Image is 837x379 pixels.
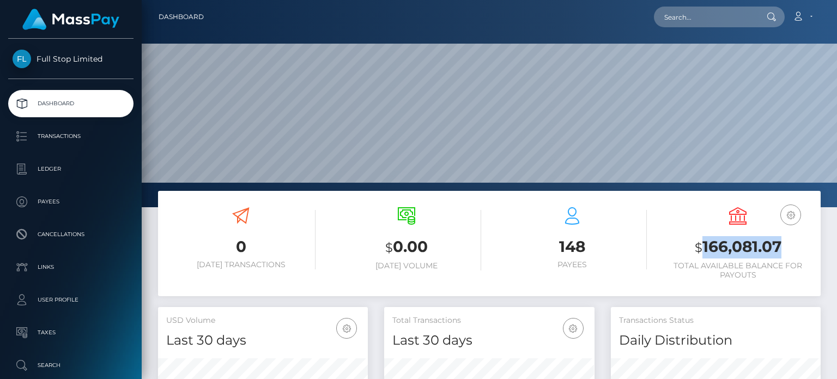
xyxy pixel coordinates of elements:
h3: 0.00 [332,236,481,258]
a: Payees [8,188,134,215]
a: Ledger [8,155,134,183]
p: User Profile [13,292,129,308]
h6: Total Available Balance for Payouts [663,261,812,280]
a: Transactions [8,123,134,150]
small: $ [695,240,702,255]
h5: USD Volume [166,315,360,326]
h4: Last 30 days [392,331,586,350]
p: Dashboard [13,95,129,112]
p: Transactions [13,128,129,145]
small: $ [385,240,393,255]
h6: [DATE] Volume [332,261,481,270]
h4: Daily Distribution [619,331,812,350]
p: Cancellations [13,226,129,243]
h6: [DATE] Transactions [166,260,316,269]
p: Payees [13,194,129,210]
a: Links [8,254,134,281]
a: Dashboard [8,90,134,117]
p: Search [13,357,129,374]
h3: 148 [498,236,647,257]
p: Ledger [13,161,129,177]
h5: Transactions Status [619,315,812,326]
p: Taxes [13,324,129,341]
img: Full Stop Limited [13,50,31,68]
input: Search... [654,7,756,27]
h4: Last 30 days [166,331,360,350]
a: Cancellations [8,221,134,248]
a: Taxes [8,319,134,346]
span: Full Stop Limited [8,54,134,64]
h3: 0 [166,236,316,257]
a: Dashboard [159,5,204,28]
h6: Payees [498,260,647,269]
h5: Total Transactions [392,315,586,326]
h3: 166,081.07 [663,236,812,258]
p: Links [13,259,129,275]
a: Search [8,352,134,379]
img: MassPay Logo [22,9,119,30]
a: User Profile [8,286,134,314]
